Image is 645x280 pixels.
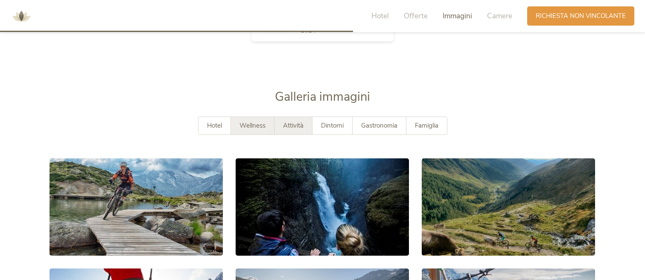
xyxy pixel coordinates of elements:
[207,121,222,130] span: Hotel
[415,121,438,130] span: Famiglia
[371,11,389,21] span: Hotel
[239,121,266,130] span: Wellness
[443,11,472,21] span: Immagini
[9,13,34,19] a: AMONTI & LUNARIS Wellnessresort
[487,11,512,21] span: Camere
[404,11,428,21] span: Offerte
[283,121,304,130] span: Attività
[361,121,397,130] span: Gastronomia
[9,3,34,29] img: AMONTI & LUNARIS Wellnessresort
[536,12,626,20] span: Richiesta non vincolante
[321,121,344,130] span: Dintorni
[275,88,370,105] span: Galleria immagini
